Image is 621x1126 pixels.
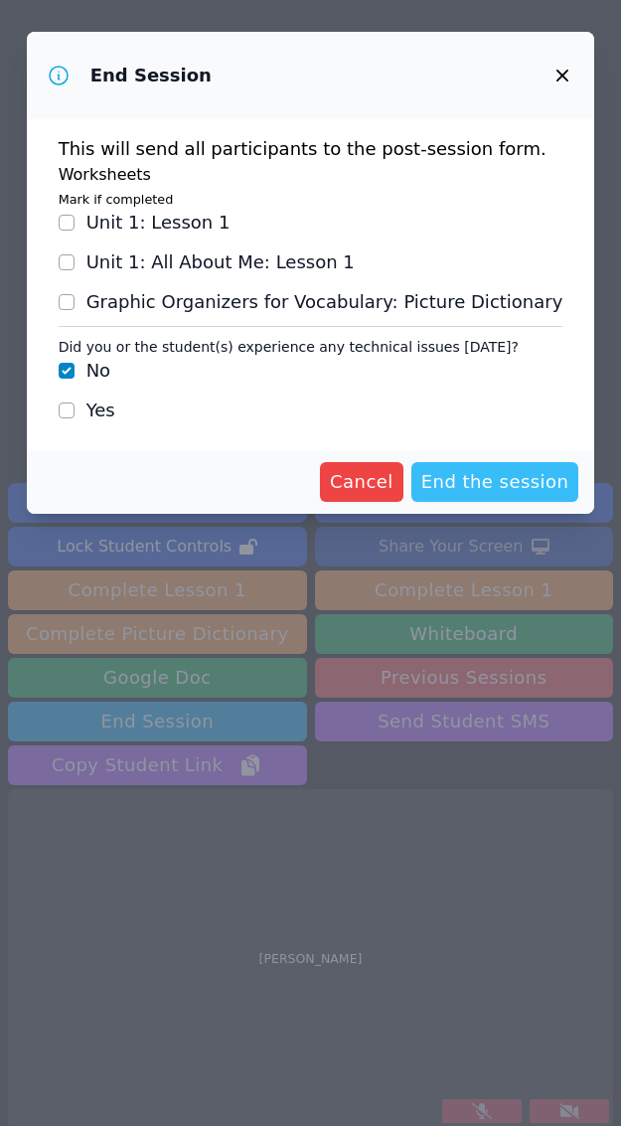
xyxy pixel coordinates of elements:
[86,360,110,381] label: No
[59,135,563,163] p: This will send all participants to the post-session form.
[330,468,393,496] span: Cancel
[59,335,519,359] legend: Did you or the student(s) experience any technical issues [DATE]?
[90,64,212,87] h3: End Session
[86,290,563,314] div: Graphic Organizers for Vocabulary : Picture Dictionary
[411,462,579,502] button: End the session
[86,400,115,420] label: Yes
[59,192,174,207] small: Mark if completed
[86,250,355,274] div: Unit 1: All About Me : Lesson 1
[320,462,403,502] button: Cancel
[86,211,231,235] div: Unit 1 : Lesson 1
[59,163,563,187] h3: Worksheets
[421,468,569,496] span: End the session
